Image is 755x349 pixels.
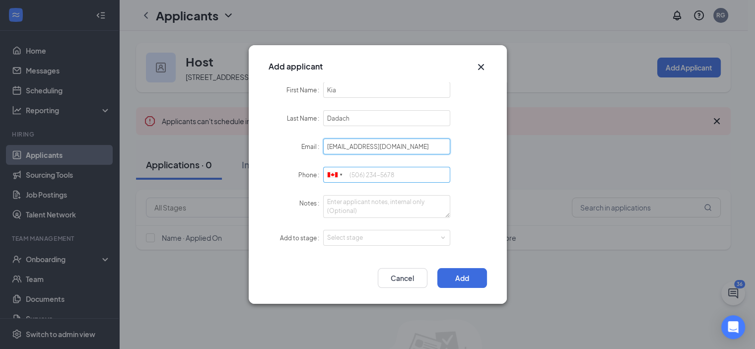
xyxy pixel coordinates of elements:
[323,110,451,126] input: Last Name
[378,268,427,288] button: Cancel
[475,61,487,73] button: Close
[287,115,323,122] label: Last Name
[323,195,451,218] textarea: Notes
[298,171,323,179] label: Phone
[323,167,451,183] input: (506) 234-5678
[301,143,323,150] label: Email
[323,139,451,154] input: Email
[280,234,323,242] label: Add to stage
[327,233,442,243] div: Select stage
[323,82,451,98] input: First Name
[475,61,487,73] svg: Cross
[437,268,487,288] button: Add
[721,315,745,339] div: Open Intercom Messenger
[286,86,323,94] label: First Name
[269,61,323,72] h3: Add applicant
[299,200,323,207] label: Notes
[324,167,346,183] div: Canada: +1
